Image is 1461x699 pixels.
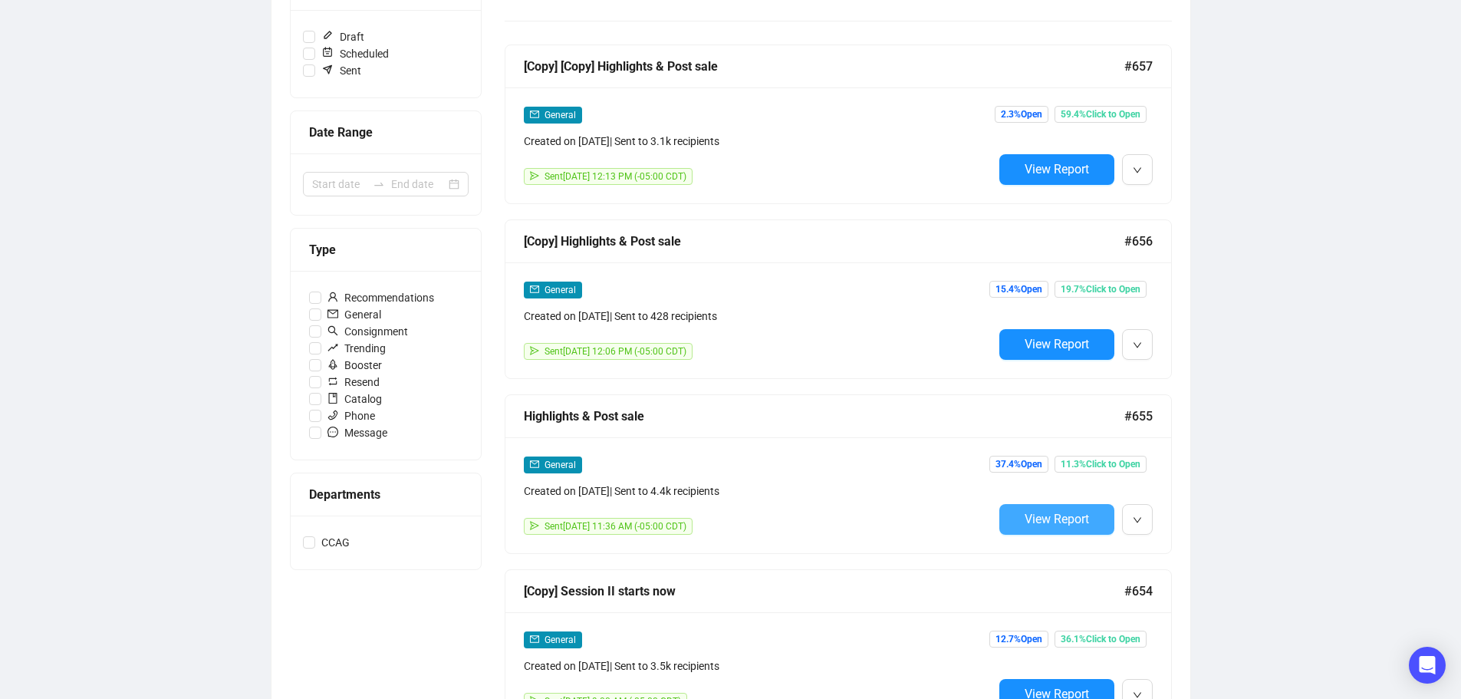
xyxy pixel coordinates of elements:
button: View Report [999,329,1114,360]
span: to [373,178,385,190]
span: Draft [315,28,370,45]
span: #654 [1124,582,1153,601]
button: View Report [999,504,1114,535]
span: Recommendations [321,289,440,306]
span: Scheduled [315,45,395,62]
div: [Copy] Session II starts now [524,582,1124,601]
span: #655 [1124,407,1153,426]
span: send [530,346,539,355]
span: mail [530,460,539,469]
span: Trending [321,340,392,357]
span: book [327,393,338,404]
span: down [1133,341,1142,350]
span: Booster [321,357,388,374]
span: Resend [321,374,386,391]
span: 15.4% Open [989,281,1048,298]
span: 11.3% Click to Open [1055,456,1147,473]
div: Departments [309,485,462,504]
div: Type [309,240,462,259]
input: End date [391,176,446,193]
span: Sent [DATE] 12:13 PM (-05:00 CDT) [545,171,686,182]
span: View Report [1025,512,1089,526]
a: [Copy] Highlights & Post sale#656mailGeneralCreated on [DATE]| Sent to 428 recipientssendSent[DAT... [505,219,1172,379]
span: mail [327,308,338,319]
span: Catalog [321,391,388,407]
span: View Report [1025,162,1089,176]
span: mail [530,110,539,119]
a: [Copy] [Copy] Highlights & Post sale#657mailGeneralCreated on [DATE]| Sent to 3.1k recipientssend... [505,45,1172,204]
span: Phone [321,407,381,424]
span: General [545,460,576,470]
span: 2.3% Open [995,106,1048,123]
div: [Copy] [Copy] Highlights & Post sale [524,57,1124,76]
span: down [1133,166,1142,175]
div: Highlights & Post sale [524,407,1124,426]
span: General [545,110,576,120]
div: Created on [DATE] | Sent to 3.1k recipients [524,133,993,150]
span: down [1133,516,1142,525]
span: rise [327,342,338,353]
div: Date Range [309,123,462,142]
div: Created on [DATE] | Sent to 4.4k recipients [524,483,993,500]
span: Consignment [321,323,414,340]
span: rocket [327,359,338,370]
span: #656 [1124,232,1153,251]
span: Sent [DATE] 12:06 PM (-05:00 CDT) [545,346,686,357]
span: 37.4% Open [989,456,1048,473]
input: Start date [312,176,367,193]
span: send [530,521,539,530]
span: #657 [1124,57,1153,76]
span: 12.7% Open [989,631,1048,648]
span: General [545,285,576,295]
span: send [530,171,539,180]
span: search [327,325,338,336]
span: 59.4% Click to Open [1055,106,1147,123]
div: Created on [DATE] | Sent to 428 recipients [524,308,993,325]
span: mail [530,635,539,644]
span: phone [327,410,338,420]
span: General [321,306,387,323]
span: retweet [327,376,338,387]
span: Sent [315,62,367,79]
span: Sent [DATE] 11:36 AM (-05:00 CDT) [545,521,686,532]
span: 19.7% Click to Open [1055,281,1147,298]
button: View Report [999,154,1114,185]
span: CCAG [315,534,356,551]
div: [Copy] Highlights & Post sale [524,232,1124,251]
span: message [327,427,338,437]
span: View Report [1025,337,1089,351]
span: swap-right [373,178,385,190]
span: Message [321,424,393,441]
a: Highlights & Post sale#655mailGeneralCreated on [DATE]| Sent to 4.4k recipientssendSent[DATE] 11:... [505,394,1172,554]
div: Created on [DATE] | Sent to 3.5k recipients [524,658,993,674]
span: user [327,292,338,302]
span: General [545,635,576,645]
div: Open Intercom Messenger [1409,647,1446,684]
span: mail [530,285,539,294]
span: 36.1% Click to Open [1055,631,1147,648]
